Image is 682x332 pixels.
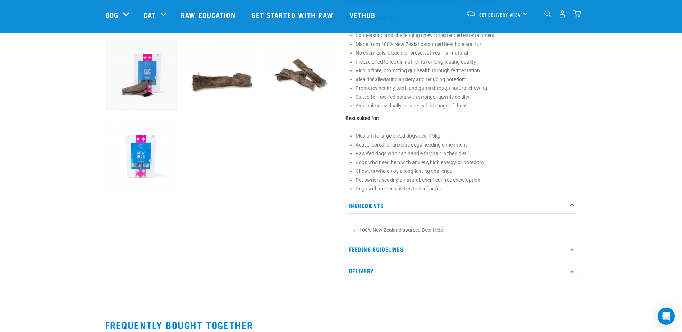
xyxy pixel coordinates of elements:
li: Pet owners seeking a natural, chemical-free chew option [356,176,577,184]
img: Cowhide [265,40,337,111]
li: Ideal for alleviating anxiety and reducing boredom [356,76,577,83]
img: Cowhide 2 [185,40,257,111]
li: Medium to large breed dogs over 15kg [356,132,577,140]
a: Vethub [342,0,385,29]
li: Long-lasting and challenging chew for extended entertainment [356,32,577,39]
p: Feeding Guidelines [345,241,577,257]
img: home-icon@2x.png [573,10,581,18]
img: home-icon-1@2x.png [544,10,551,17]
li: Promotes healthy teeth and gums through natural chewing [356,84,577,92]
div: Open Intercom Messenger [658,308,675,325]
li: Dogs who need help with anxiety, high energy, or boredom [356,159,577,166]
li: No chemicals, bleach, or preservatives – all-natural [356,49,577,57]
img: RE Product Shoot 2023 Nov8602 [105,40,177,111]
a: Dog [105,9,118,20]
li: Chewers who enjoy a long-lasting challenge [356,167,577,175]
img: van-moving.png [466,10,476,17]
strong: Best suited for: [345,115,379,121]
li: Suited for raw-fed pets with stronger gastric acidity [356,93,577,101]
li: Active, bored, or anxious dogs needing enrichment [356,141,577,149]
a: Get started with Raw [244,0,342,29]
h2: Frequently bought together [105,319,577,331]
li: Raw-fed dogs who can handle fur/hair in their diet [356,150,577,157]
a: Raw Education [174,0,244,29]
li: Dogs with no sensitivities to beef or fur [356,185,577,193]
li: Made from 100% New Zealand-sourced beef hide and fur [356,41,577,48]
img: RE Product Shoot 2023 Nov8600 [105,121,177,192]
img: user.png [559,10,566,18]
li: Rich in fibre, promoting gut health through fermentation [356,67,577,74]
a: Cat [143,9,156,20]
p: Ingredients [345,198,577,214]
li: 100% New Zealand sourced Beef Hide [359,226,573,234]
span: Set Delivery Area [479,13,521,16]
li: Freeze-dried to lock in nutrients for long-lasting quality [356,58,577,66]
p: Delivery [345,263,577,279]
li: Available individually or in resealable bags of three [356,102,577,110]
